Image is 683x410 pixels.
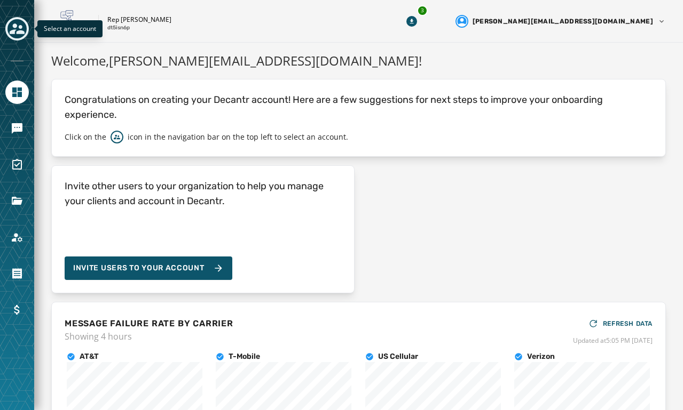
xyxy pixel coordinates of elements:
span: Select an account [44,24,96,33]
h4: AT&T [80,351,99,362]
button: Download Menu [402,12,421,31]
span: [PERSON_NAME][EMAIL_ADDRESS][DOMAIN_NAME] [473,17,653,26]
a: Navigate to Home [5,81,29,104]
h4: US Cellular [378,351,418,362]
div: 3 [417,5,428,16]
a: Navigate to Files [5,189,29,213]
button: REFRESH DATA [588,315,653,332]
h1: Welcome, [PERSON_NAME][EMAIL_ADDRESS][DOMAIN_NAME] ! [51,51,666,70]
h4: Verizon [527,351,555,362]
p: icon in the navigation bar on the top left to select an account. [128,132,348,142]
button: Invite Users to your account [65,256,232,280]
p: dt5isn6p [107,24,130,32]
a: Navigate to Messaging [5,117,29,140]
a: Navigate to Billing [5,298,29,321]
span: Updated at 5:05 PM [DATE] [573,336,653,345]
h4: MESSAGE FAILURE RATE BY CARRIER [65,317,233,330]
span: Showing 4 hours [65,330,233,343]
span: Invite Users to your account [73,263,205,274]
p: Congratulations on creating your Decantr account! Here are a few suggestions for next steps to im... [65,92,653,122]
p: Click on the [65,132,106,142]
span: REFRESH DATA [603,319,653,328]
button: Toggle account select drawer [5,17,29,41]
p: Rep [PERSON_NAME] [107,15,171,24]
a: Navigate to Orders [5,262,29,285]
a: Navigate to Surveys [5,153,29,176]
button: User settings [451,11,670,32]
h4: T-Mobile [229,351,260,362]
h4: Invite other users to your organization to help you manage your clients and account in Decantr. [65,179,341,208]
a: Navigate to Account [5,226,29,249]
